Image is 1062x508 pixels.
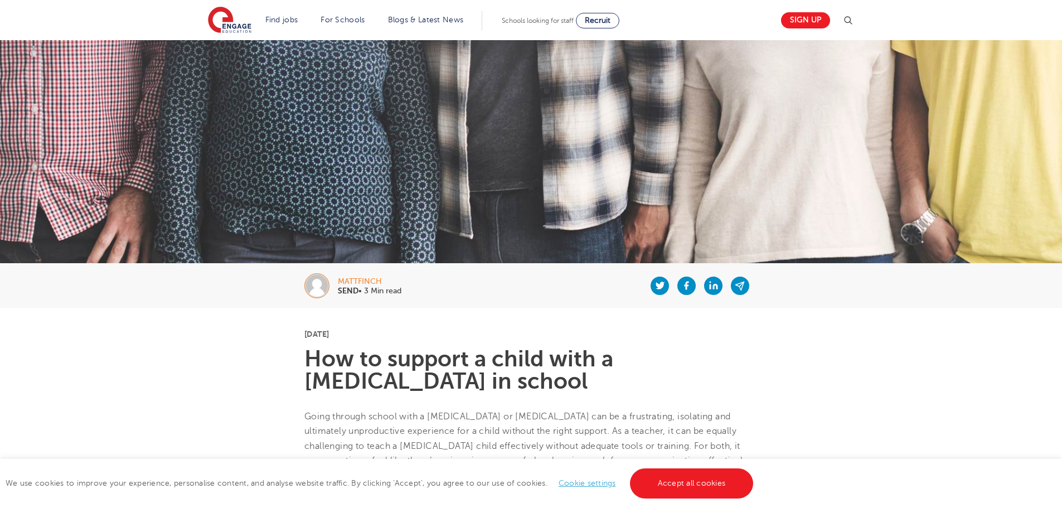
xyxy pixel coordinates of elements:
a: Recruit [576,13,619,28]
span: Going through school with a [MEDICAL_DATA] or [MEDICAL_DATA] can be a frustrating, isolating and ... [304,412,748,480]
h1: How to support a child with a [MEDICAL_DATA] in school [304,348,758,393]
b: SEND [338,287,358,295]
a: Cookie settings [559,479,616,487]
span: Schools looking for staff [502,17,574,25]
a: Sign up [781,12,830,28]
a: Blogs & Latest News [388,16,464,24]
a: Find jobs [265,16,298,24]
p: [DATE] [304,330,758,338]
a: Accept all cookies [630,468,754,499]
div: mattfinch [338,278,401,286]
img: Engage Education [208,7,251,35]
p: • 3 Min read [338,287,401,295]
span: Recruit [585,16,610,25]
a: For Schools [321,16,365,24]
span: We use cookies to improve your experience, personalise content, and analyse website traffic. By c... [6,479,756,487]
